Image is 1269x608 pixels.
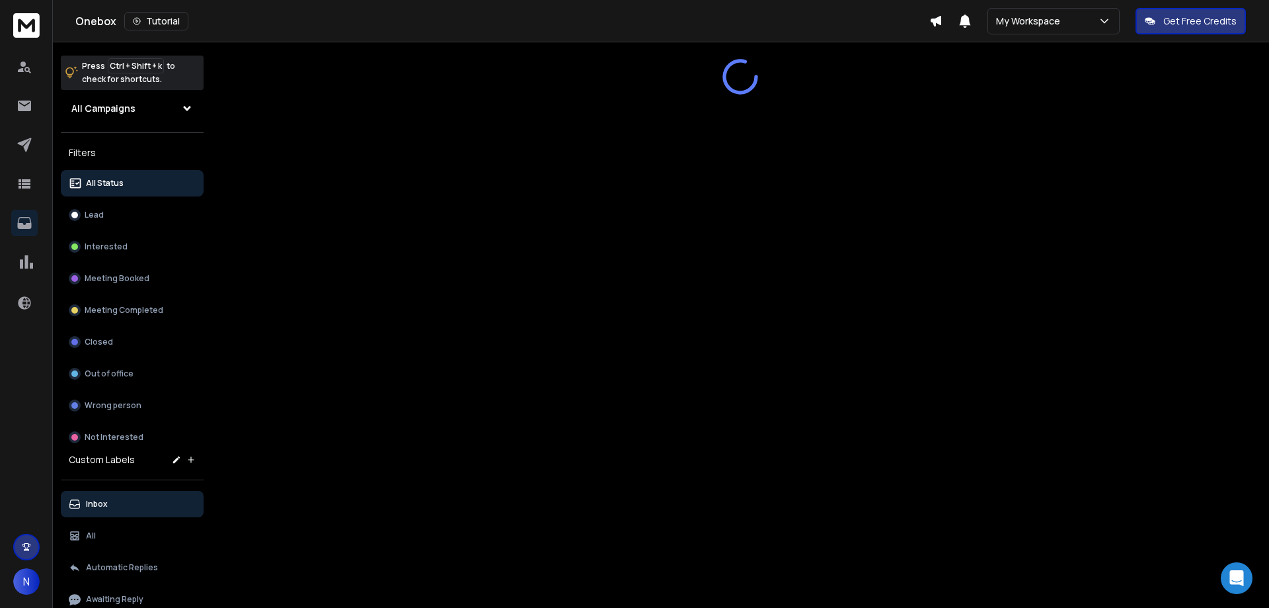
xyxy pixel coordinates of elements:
button: Meeting Completed [61,297,204,324]
div: Open Intercom Messenger [1221,562,1252,594]
button: Out of office [61,361,204,387]
button: Lead [61,202,204,228]
p: Interested [85,241,128,252]
p: Get Free Credits [1163,15,1237,28]
button: N [13,568,40,595]
p: Out of office [85,369,134,379]
h1: All Campaigns [71,102,135,115]
p: Meeting Completed [85,305,163,316]
button: Tutorial [124,12,188,30]
p: Press to check for shortcuts. [82,60,175,86]
button: Get Free Credits [1135,8,1246,34]
p: Automatic Replies [86,562,158,573]
button: Inbox [61,491,204,517]
div: Onebox [75,12,929,30]
p: All Status [86,178,124,189]
p: Awaiting Reply [86,594,143,605]
h3: Filters [61,144,204,162]
button: Not Interested [61,424,204,451]
button: Automatic Replies [61,554,204,581]
button: Meeting Booked [61,265,204,292]
button: Interested [61,234,204,260]
p: All [86,531,96,541]
span: Ctrl + Shift + k [108,58,164,73]
button: All [61,523,204,549]
p: My Workspace [996,15,1065,28]
button: All Status [61,170,204,196]
h3: Custom Labels [69,453,135,466]
p: Inbox [86,499,108,509]
button: Wrong person [61,392,204,419]
p: Lead [85,210,104,220]
button: Closed [61,329,204,355]
p: Not Interested [85,432,143,443]
p: Meeting Booked [85,273,149,284]
p: Wrong person [85,400,141,411]
button: All Campaigns [61,95,204,122]
p: Closed [85,337,113,347]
